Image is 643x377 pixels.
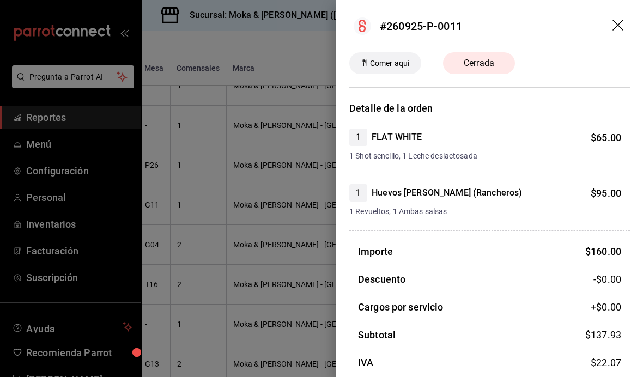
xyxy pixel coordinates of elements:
[585,329,621,340] span: $ 137.93
[372,131,422,144] h4: FLAT WHITE
[591,357,621,368] span: $ 22.07
[358,300,444,314] h3: Cargos por servicio
[349,101,630,115] h3: Detalle de la orden
[349,150,621,162] span: 1 Shot sencillo, 1 Leche deslactosada
[349,131,367,144] span: 1
[358,327,396,342] h3: Subtotal
[358,244,393,259] h3: Importe
[349,186,367,199] span: 1
[457,57,501,70] span: Cerrada
[585,246,621,257] span: $ 160.00
[358,355,373,370] h3: IVA
[372,186,522,199] h4: Huevos [PERSON_NAME] (Rancheros)
[612,20,626,33] button: drag
[591,132,621,143] span: $ 65.00
[349,206,621,217] span: 1 Revueltos, 1 Ambas salsas
[358,272,405,287] h3: Descuento
[366,58,414,69] span: Comer aquí
[593,272,621,287] span: -$0.00
[591,300,621,314] span: +$ 0.00
[380,18,462,34] div: #260925-P-0011
[591,187,621,199] span: $ 95.00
